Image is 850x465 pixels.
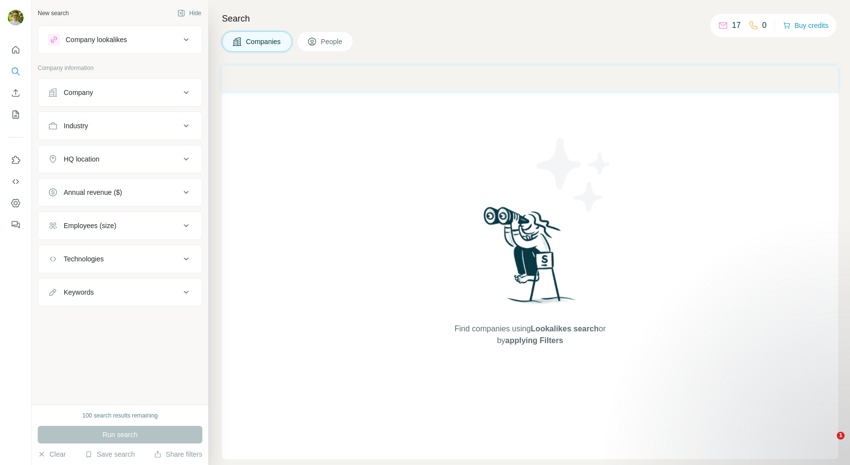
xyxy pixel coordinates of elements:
button: My lists [8,106,24,123]
button: Share filters [154,449,202,459]
div: 100 search results remaining [82,411,158,420]
button: HQ location [38,147,202,171]
h4: Search [222,12,838,25]
button: Feedback [8,216,24,233]
button: Quick start [8,41,24,59]
div: Employees (size) [64,221,116,231]
p: Company information [38,64,202,72]
iframe: Intercom live chat [817,432,840,455]
div: Industry [64,121,88,131]
p: 0 [762,20,767,31]
div: Technologies [64,254,104,264]
iframe: Banner [222,66,838,92]
div: HQ location [64,154,99,164]
span: Lookalikes search [531,325,599,333]
button: Use Surfe on LinkedIn [8,151,24,169]
button: Search [8,63,24,80]
button: Buy credits [783,19,828,32]
button: Use Surfe API [8,173,24,190]
div: Company [64,88,93,97]
div: Company lookalikes [66,35,127,45]
img: Surfe Illustration - Stars [530,131,618,219]
p: 17 [732,20,741,31]
button: Keywords [38,280,202,304]
span: Find companies using or by [452,323,608,347]
div: Annual revenue ($) [64,187,122,197]
span: 1 [837,432,845,440]
button: Industry [38,114,202,138]
button: Enrich CSV [8,84,24,102]
div: New search [38,9,69,18]
img: Surfe Illustration - Woman searching with binoculars [479,204,581,313]
button: Employees (size) [38,214,202,237]
button: Hide [170,6,208,21]
img: Avatar [8,10,24,25]
div: Keywords [64,287,94,297]
span: applying Filters [505,336,563,345]
span: Companies [246,37,282,46]
button: Technologies [38,247,202,271]
button: Annual revenue ($) [38,181,202,204]
button: Clear [38,449,66,459]
span: People [321,37,343,46]
button: Company [38,81,202,104]
button: Company lookalikes [38,28,202,51]
button: Dashboard [8,194,24,212]
button: Save search [85,449,135,459]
